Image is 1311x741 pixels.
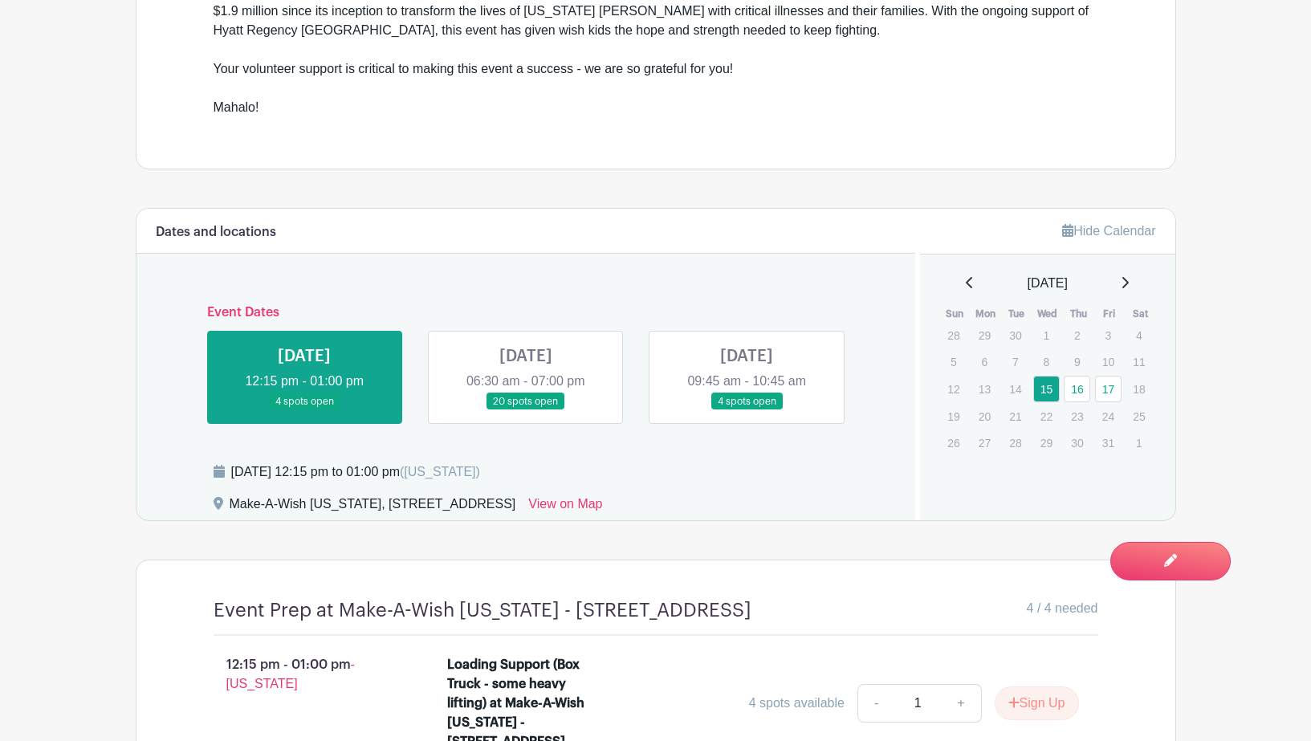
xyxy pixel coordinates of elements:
p: 30 [1064,430,1090,455]
p: 21 [1002,404,1028,429]
p: 28 [1002,430,1028,455]
p: 7 [1002,349,1028,374]
p: 25 [1126,404,1152,429]
p: 29 [971,323,998,348]
p: 31 [1095,430,1122,455]
p: 6 [971,349,998,374]
h6: Dates and locations [156,225,276,240]
a: Hide Calendar [1062,224,1155,238]
p: 11 [1126,349,1152,374]
p: 1 [1033,323,1060,348]
a: 16 [1064,376,1090,402]
p: 1 [1126,430,1152,455]
a: 15 [1033,376,1060,402]
p: 8 [1033,349,1060,374]
p: 9 [1064,349,1090,374]
th: Sat [1125,306,1156,322]
p: 28 [940,323,967,348]
p: 20 [971,404,998,429]
a: View on Map [528,495,602,520]
p: 26 [940,430,967,455]
th: Fri [1094,306,1126,322]
th: Sun [939,306,971,322]
th: Wed [1032,306,1064,322]
p: 19 [940,404,967,429]
p: 18 [1126,377,1152,401]
p: 27 [971,430,998,455]
a: 17 [1095,376,1122,402]
p: 22 [1033,404,1060,429]
div: Make-A-Wish [US_STATE], [STREET_ADDRESS] [230,495,516,520]
p: 14 [1002,377,1028,401]
p: 29 [1033,430,1060,455]
p: 10 [1095,349,1122,374]
p: 30 [1002,323,1028,348]
button: Sign Up [995,686,1079,720]
span: ([US_STATE]) [400,465,480,478]
th: Thu [1063,306,1094,322]
p: 4 [1126,323,1152,348]
span: 4 / 4 needed [1027,599,1098,618]
span: [DATE] [1028,274,1068,293]
a: + [941,684,981,723]
p: 24 [1095,404,1122,429]
p: 13 [971,377,998,401]
div: [DATE] 12:15 pm to 01:00 pm [231,462,480,482]
a: - [857,684,894,723]
p: 12:15 pm - 01:00 pm [188,649,422,700]
p: 23 [1064,404,1090,429]
div: 4 spots available [749,694,845,713]
p: 2 [1064,323,1090,348]
p: 5 [940,349,967,374]
h4: Event Prep at Make-A-Wish [US_STATE] - [STREET_ADDRESS] [214,599,751,622]
th: Mon [971,306,1002,322]
p: 3 [1095,323,1122,348]
th: Tue [1001,306,1032,322]
p: 12 [940,377,967,401]
h6: Event Dates [194,305,858,320]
